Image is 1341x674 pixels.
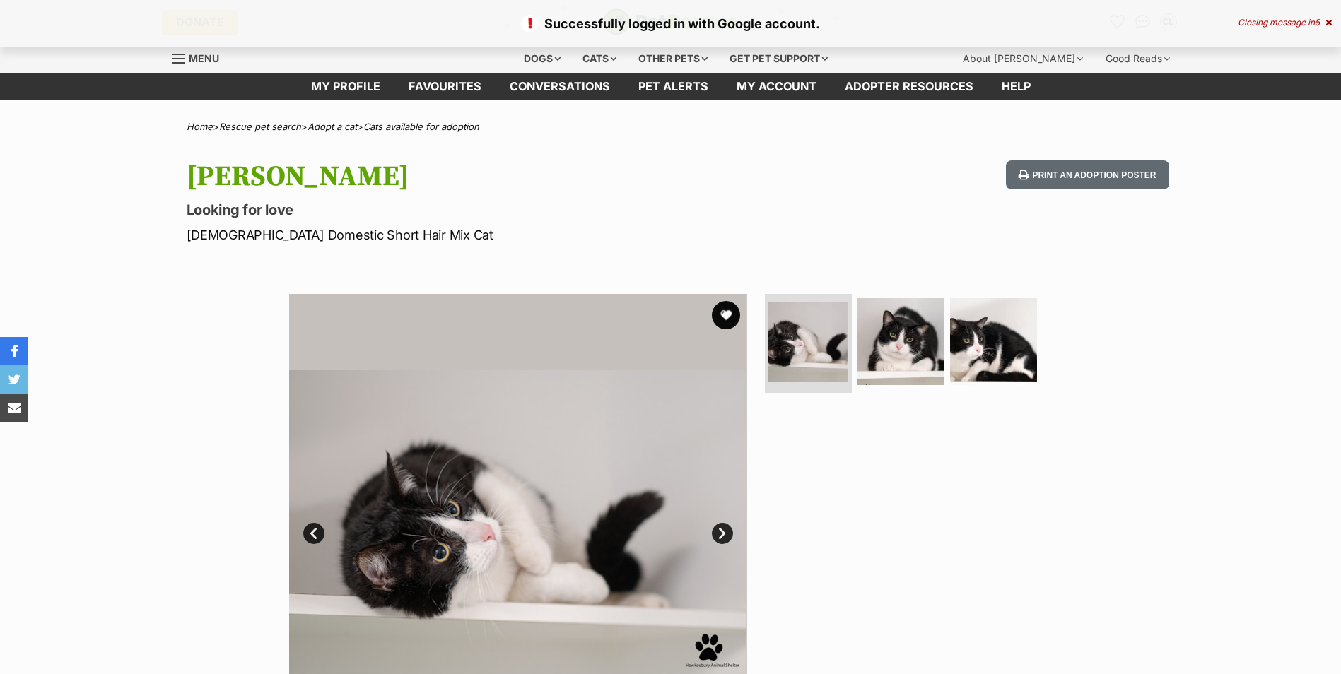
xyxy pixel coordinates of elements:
a: Cats available for adoption [363,121,479,132]
button: Print an adoption poster [1006,160,1169,189]
a: conversations [496,73,624,100]
button: favourite [712,301,740,329]
span: 5 [1315,17,1320,28]
div: Closing message in [1238,18,1332,28]
a: Home [187,121,213,132]
a: Help [988,73,1045,100]
a: My account [722,73,831,100]
div: Dogs [514,45,570,73]
img: Photo of Felix [950,298,1037,385]
div: Good Reads [1096,45,1180,73]
img: Photo of Felix [768,302,848,382]
a: Next [712,523,733,544]
a: Favourites [394,73,496,100]
a: Rescue pet search [219,121,301,132]
span: Menu [189,52,219,64]
a: Prev [303,523,324,544]
div: Cats [573,45,626,73]
div: Other pets [628,45,718,73]
div: About [PERSON_NAME] [953,45,1093,73]
img: Photo of Felix [857,298,944,385]
a: Pet alerts [624,73,722,100]
a: Menu [172,45,229,70]
div: > > > [151,122,1190,132]
a: Adopt a cat [308,121,357,132]
a: My profile [297,73,394,100]
p: Successfully logged in with Google account. [14,14,1327,33]
h1: [PERSON_NAME] [187,160,785,193]
p: Looking for love [187,200,785,220]
a: Adopter resources [831,73,988,100]
div: Get pet support [720,45,838,73]
p: [DEMOGRAPHIC_DATA] Domestic Short Hair Mix Cat [187,225,785,244]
